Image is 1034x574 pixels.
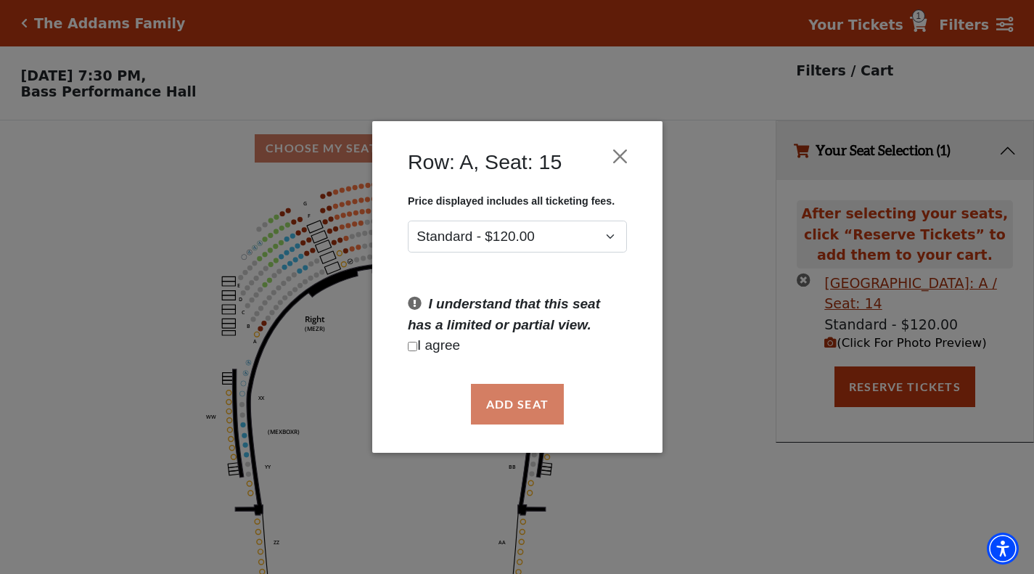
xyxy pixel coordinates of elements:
[606,142,633,170] button: Close
[408,335,627,356] p: I agree
[408,195,627,207] p: Price displayed includes all ticketing fees.
[408,294,627,335] p: I understand that this seat has a limited or partial view.
[408,149,562,174] h4: Row: A, Seat: 15
[987,533,1019,565] div: Accessibility Menu
[408,342,417,351] input: Checkbox field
